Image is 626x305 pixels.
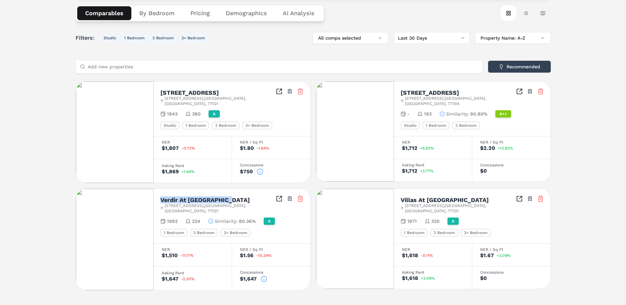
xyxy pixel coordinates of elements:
[407,218,417,224] span: 1971
[190,229,218,237] div: 2 Bedroom
[488,61,551,73] button: Recommended
[192,111,201,117] span: 380
[495,110,511,118] div: A++
[313,32,388,44] button: All comps selected
[402,276,418,281] div: $1,618
[276,195,282,202] a: Inspect Comparables
[182,121,209,129] div: 1 Bedroom
[256,254,272,257] span: -10.34%
[420,169,434,173] span: +3.77%
[182,6,218,20] button: Pricing
[276,88,282,95] a: Inspect Comparables
[430,229,458,237] div: 2 Bedroom
[160,121,180,129] div: Studio
[516,195,523,202] a: Inspect Comparables
[240,253,253,258] div: $1.56
[181,146,195,150] span: -0.72%
[162,248,224,252] div: NER
[88,60,478,73] input: Add new properties
[405,96,516,106] span: [STREET_ADDRESS] , [GEOGRAPHIC_DATA] , [GEOGRAPHIC_DATA] , 77004
[162,253,178,258] div: $1,510
[480,146,495,151] div: $2.20
[220,229,250,237] div: 3+ Bedroom
[498,146,513,150] span: +12.82%
[162,146,179,151] div: $1,807
[180,254,194,257] span: -11.17%
[480,140,543,144] div: NER / Sq Ft
[461,229,491,237] div: 3+ Bedroom
[162,140,224,144] div: NER
[192,218,200,224] span: 224
[160,229,187,237] div: 1 Bedroom
[160,197,250,203] h2: Verdir At [GEOGRAPHIC_DATA]
[240,276,257,282] div: $1,647
[402,253,418,258] div: $1,618
[239,218,256,224] span: 80.36%
[242,121,272,129] div: 3+ Bedroom
[77,6,131,20] button: Comparables
[401,90,459,96] h2: [STREET_ADDRESS]
[480,270,543,274] div: Concessions
[218,6,275,20] button: Demographics
[150,34,176,42] button: 2 Bedroom
[470,111,487,117] span: 90.80%
[402,248,464,252] div: NER
[401,197,489,203] h2: Villas At [GEOGRAPHIC_DATA]
[401,121,420,129] div: Studio
[131,6,182,20] button: By Bedroom
[480,248,543,252] div: NER / Sq Ft
[240,248,302,252] div: NER / Sq Ft
[76,34,98,42] span: Filters:
[165,96,276,106] span: [STREET_ADDRESS] , [GEOGRAPHIC_DATA] , [GEOGRAPHIC_DATA] , 77021
[162,169,179,174] div: $1,869
[480,168,487,174] div: $0
[179,34,208,42] button: 3+ Bedroom
[160,90,219,96] h2: [STREET_ADDRESS]
[240,270,302,274] div: Concessions
[402,168,417,174] div: $1,712
[167,218,178,224] span: 1992
[420,146,434,150] span: +8.82%
[181,170,195,174] span: +1.64%
[475,32,551,44] button: Property Name: A-Z
[264,218,275,225] div: A
[480,276,487,281] div: $0
[215,218,238,224] span: Similarity :
[240,163,302,167] div: Concessions
[431,218,440,224] span: 320
[402,163,464,167] div: Asking Rent
[516,88,523,95] a: Inspect Comparables
[446,111,469,117] span: Similarity :
[101,34,119,42] button: Studio
[480,253,494,258] div: $1.67
[421,276,435,280] span: +3.09%
[421,254,433,257] span: -0.11%
[121,34,147,42] button: 1 Bedroom
[256,146,269,150] span: -1.64%
[405,203,516,214] span: [STREET_ADDRESS] , [GEOGRAPHIC_DATA] , [GEOGRAPHIC_DATA] , 77021
[240,169,253,174] div: $750
[424,111,432,117] span: 193
[402,270,464,274] div: Asking Rent
[167,111,178,117] span: 1943
[181,277,195,281] span: -2.30%
[165,203,276,214] span: [STREET_ADDRESS] , [GEOGRAPHIC_DATA] , [GEOGRAPHIC_DATA] , 77021
[402,140,464,144] div: NER
[422,121,449,129] div: 1 Bedroom
[240,146,254,151] div: $1.80
[447,218,459,225] div: A
[162,164,224,168] div: Asking Rent
[402,146,417,151] div: $1,712
[407,111,410,117] span: -
[209,110,220,118] div: A
[452,121,480,129] div: 2 Bedroom
[162,271,224,275] div: Asking Rent
[401,229,428,237] div: 1 Bedroom
[212,121,240,129] div: 2 Bedroom
[480,163,543,167] div: Concessions
[162,276,179,282] div: $1,647
[275,6,322,20] button: AI Analysis
[240,140,302,144] div: NER / Sq Ft
[497,254,511,257] span: +3.09%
